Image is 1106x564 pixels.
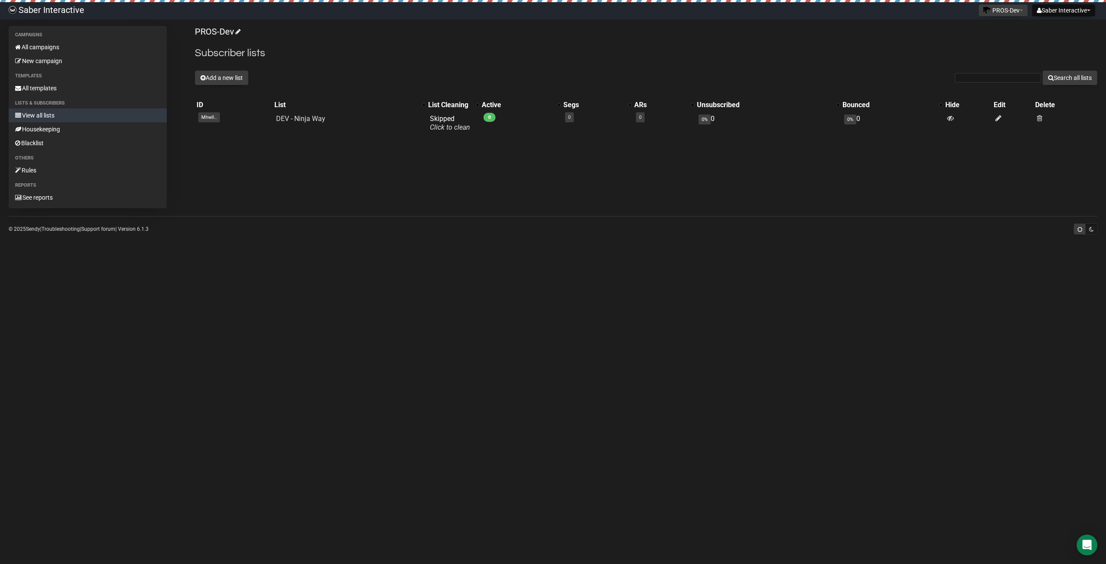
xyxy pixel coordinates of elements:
[1035,101,1096,109] div: Delete
[276,115,325,123] a: DEV - Ninja Way
[841,111,944,135] td: 0
[9,54,167,68] a: New campaign
[428,101,471,109] div: List Cleaning
[563,101,624,109] div: Segs
[81,226,115,232] a: Support forum
[9,30,167,40] li: Campaigns
[841,99,944,111] th: Bounced: No sort applied, activate to apply an ascending sort
[197,101,271,109] div: ID
[562,99,632,111] th: Segs: No sort applied, activate to apply an ascending sort
[1032,4,1095,16] button: Saber Interactive
[483,113,496,122] span: 0
[634,101,686,109] div: ARs
[482,101,553,109] div: Active
[842,101,935,109] div: Bounced
[632,99,695,111] th: ARs: No sort applied, activate to apply an ascending sort
[195,45,1097,61] h2: Subscriber lists
[568,115,571,120] a: 0
[430,123,470,131] a: Click to clean
[273,99,426,111] th: List: No sort applied, activate to apply an ascending sort
[1033,99,1097,111] th: Delete: No sort applied, sorting is disabled
[9,191,167,204] a: See reports
[994,101,1032,109] div: Edit
[41,226,80,232] a: Troubleshooting
[9,153,167,163] li: Others
[9,224,149,234] p: © 2025 | | | Version 6.1.3
[9,6,16,14] img: ec1bccd4d48495f5e7d53d9a520ba7e5
[9,71,167,81] li: Templates
[9,81,167,95] a: All templates
[699,115,711,124] span: 0%
[9,40,167,54] a: All campaigns
[480,99,562,111] th: Active: No sort applied, activate to apply an ascending sort
[195,26,239,37] a: PROS-Dev
[1042,70,1097,85] button: Search all lists
[844,115,856,124] span: 0%
[9,180,167,191] li: Reports
[639,115,642,120] a: 0
[430,115,470,131] span: Skipped
[1077,535,1097,555] div: Open Intercom Messenger
[274,101,418,109] div: List
[9,122,167,136] a: Housekeeping
[198,112,220,122] span: Mhwll..
[426,99,480,111] th: List Cleaning: No sort applied, activate to apply an ascending sort
[945,101,990,109] div: Hide
[983,6,990,13] img: favicons
[9,136,167,150] a: Blacklist
[992,99,1033,111] th: Edit: No sort applied, sorting is disabled
[697,101,832,109] div: Unsubscribed
[195,99,273,111] th: ID: No sort applied, sorting is disabled
[979,4,1028,16] button: PROS-Dev
[695,99,841,111] th: Unsubscribed: No sort applied, activate to apply an ascending sort
[26,226,40,232] a: Sendy
[695,111,841,135] td: 0
[9,108,167,122] a: View all lists
[9,163,167,177] a: Rules
[944,99,992,111] th: Hide: No sort applied, sorting is disabled
[9,98,167,108] li: Lists & subscribers
[195,70,248,85] button: Add a new list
